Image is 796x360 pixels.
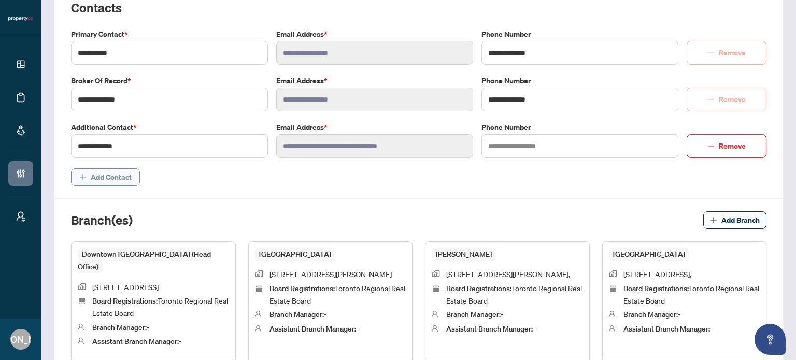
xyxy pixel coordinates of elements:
[623,269,691,279] span: [STREET_ADDRESS],
[8,16,33,22] img: logo
[432,310,438,318] img: icon
[92,282,159,292] span: [STREET_ADDRESS]
[609,325,615,332] img: icon
[71,122,268,133] label: Additional Contact
[446,283,582,305] span: Toronto Regional Real Estate Board
[719,138,746,154] span: Remove
[721,212,760,228] span: Add Branch
[92,337,179,346] span: Assistant Branch Manager :
[78,323,84,330] img: icon
[481,122,678,133] label: Phone Number
[92,296,158,306] span: Board Registrations :
[755,324,786,355] button: Open asap
[609,310,615,318] img: icon
[16,211,26,222] span: user-switch
[707,142,715,150] span: minus
[78,248,211,273] span: Downtown [GEOGRAPHIC_DATA] (Head Office)
[703,211,766,229] button: Add Branch
[623,324,710,334] span: Assistant Branch Manager :
[446,269,570,279] span: [STREET_ADDRESS][PERSON_NAME],
[255,325,261,332] img: icon
[432,248,496,261] span: [PERSON_NAME]
[78,337,84,344] img: icon
[269,283,405,305] span: Toronto Regional Real Estate Board
[609,248,689,261] span: [GEOGRAPHIC_DATA]
[71,168,140,186] button: Add Contact
[446,309,503,319] span: -
[255,310,261,318] img: icon
[446,284,511,293] span: Board Registrations :
[446,324,535,333] span: -
[78,297,86,305] img: icon
[79,174,87,181] span: plus
[269,269,392,279] span: [STREET_ADDRESS][PERSON_NAME]
[432,270,440,277] img: icon
[687,88,766,111] button: Remove
[269,324,359,333] span: -
[623,283,759,305] span: Toronto Regional Real Estate Board
[446,310,501,319] span: Branch Manager :
[269,309,326,319] span: -
[255,270,263,277] img: icon
[432,284,440,293] img: icon
[71,212,133,228] h2: Branch(es)
[276,28,473,40] label: Email Address
[623,309,680,319] span: -
[269,284,335,293] span: Board Registrations :
[609,284,617,293] img: icon
[609,270,617,277] img: icon
[78,283,86,290] img: icon
[623,310,678,319] span: Branch Manager :
[481,75,678,87] label: Phone Number
[710,217,717,224] span: plus
[623,284,689,293] span: Board Registrations :
[92,336,181,345] span: -
[92,296,228,318] span: Toronto Regional Real Estate Board
[255,248,335,261] span: [GEOGRAPHIC_DATA]
[71,28,268,40] label: Primary Contact
[687,41,766,65] button: Remove
[623,324,713,333] span: -
[71,75,268,87] label: Broker of Record
[92,323,147,332] span: Branch Manager :
[92,322,149,332] span: -
[481,28,678,40] label: Phone Number
[269,324,356,334] span: Assistant Branch Manager :
[446,324,533,334] span: Assistant Branch Manager :
[255,284,263,293] img: icon
[269,310,324,319] span: Branch Manager :
[91,169,132,185] span: Add Contact
[687,134,766,158] button: Remove
[432,325,438,332] img: icon
[276,75,473,87] label: Email Address
[276,122,473,133] label: Email Address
